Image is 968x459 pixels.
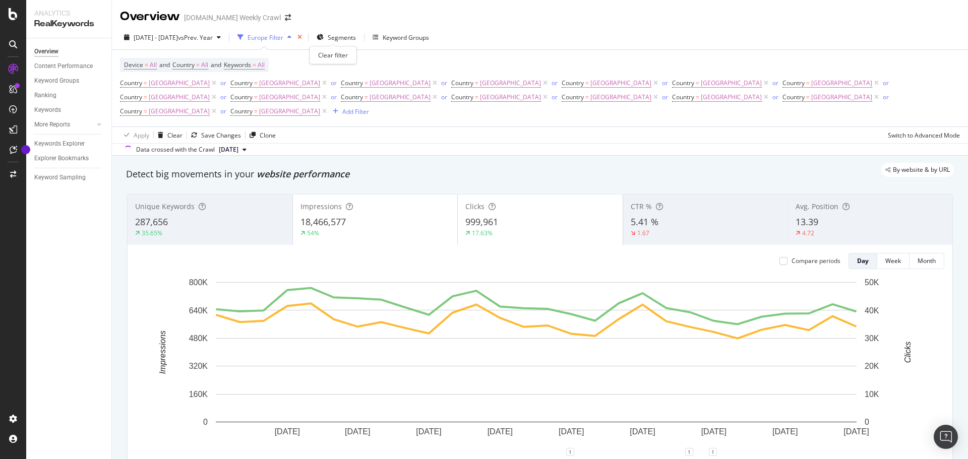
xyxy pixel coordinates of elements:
text: 20K [865,362,879,370]
div: Keyword Groups [383,33,429,42]
div: Day [857,256,869,265]
div: or [662,93,668,101]
a: Content Performance [34,61,104,72]
span: 13.39 [796,216,818,228]
text: 50K [865,278,879,287]
span: 5.41 % [631,216,658,228]
text: 30K [865,334,879,343]
span: [GEOGRAPHIC_DATA] [701,90,762,104]
span: = [196,60,200,69]
div: Data crossed with the Crawl [136,145,215,154]
span: Country [672,93,694,101]
button: Add Filter [329,105,369,117]
span: Country [172,60,195,69]
span: [GEOGRAPHIC_DATA] [480,90,541,104]
span: Country [341,93,363,101]
span: Country [230,93,253,101]
button: or [772,78,778,88]
button: or [883,78,889,88]
div: Add Filter [342,107,369,116]
span: [GEOGRAPHIC_DATA] [590,90,651,104]
text: [DATE] [772,427,798,436]
div: or [662,79,668,87]
text: [DATE] [559,427,584,436]
span: Unique Keywords [135,202,195,211]
span: [GEOGRAPHIC_DATA] [590,76,651,90]
div: Clone [260,131,276,140]
span: Country [230,107,253,115]
span: = [254,79,258,87]
button: or [220,92,226,102]
span: Country [230,79,253,87]
span: CTR % [631,202,652,211]
span: Country [782,79,805,87]
span: = [253,60,256,69]
div: 1 [685,448,693,456]
button: or [331,78,337,88]
span: [GEOGRAPHIC_DATA] [480,76,541,90]
div: or [772,93,778,101]
a: Explorer Bookmarks [34,153,104,164]
div: legacy label [881,163,954,177]
span: = [254,107,258,115]
div: 1 [566,448,574,456]
button: Clear [154,127,183,143]
div: times [295,32,304,42]
div: or [220,107,226,115]
text: 0 [865,418,869,426]
div: or [331,79,337,87]
span: = [696,79,699,87]
span: [GEOGRAPHIC_DATA] [370,76,431,90]
div: Keyword Groups [34,76,79,86]
button: Segments [313,29,360,45]
div: Month [918,256,936,265]
text: [DATE] [701,427,727,436]
span: [GEOGRAPHIC_DATA] [811,76,872,90]
span: Country [120,79,142,87]
span: = [145,60,148,69]
div: Week [885,256,901,265]
button: Month [910,253,944,269]
div: or [331,93,337,101]
span: = [806,79,810,87]
span: 18,466,577 [300,216,346,228]
text: [DATE] [488,427,513,436]
button: or [441,92,447,102]
div: 4.72 [802,229,814,237]
div: More Reports [34,119,70,130]
span: = [585,79,589,87]
a: Keywords [34,105,104,115]
button: Keyword Groups [369,29,433,45]
button: Switch to Advanced Mode [884,127,960,143]
button: or [662,92,668,102]
button: or [662,78,668,88]
div: Ranking [34,90,56,101]
svg: A chart. [136,277,937,452]
div: Europe Filter [248,33,283,42]
span: vs Prev. Year [178,33,213,42]
button: Europe Filter [233,29,295,45]
div: or [441,79,447,87]
span: 287,656 [135,216,168,228]
div: Tooltip anchor [21,145,30,154]
span: Country [120,107,142,115]
div: Compare periods [792,256,840,265]
span: [GEOGRAPHIC_DATA] [259,104,320,118]
div: 54% [307,229,319,237]
text: 40K [865,306,879,314]
span: and [159,60,170,69]
span: [GEOGRAPHIC_DATA] [149,76,210,90]
div: Keywords Explorer [34,139,85,149]
span: [DATE] - [DATE] [134,33,178,42]
text: Impressions [158,331,167,374]
span: Country [120,93,142,101]
div: or [220,79,226,87]
span: = [365,93,368,101]
div: or [772,79,778,87]
div: 1 [709,448,717,456]
span: [GEOGRAPHIC_DATA] [259,90,320,104]
div: Switch to Advanced Mode [888,131,960,140]
text: 10K [865,390,879,399]
div: Apply [134,131,149,140]
button: or [220,78,226,88]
